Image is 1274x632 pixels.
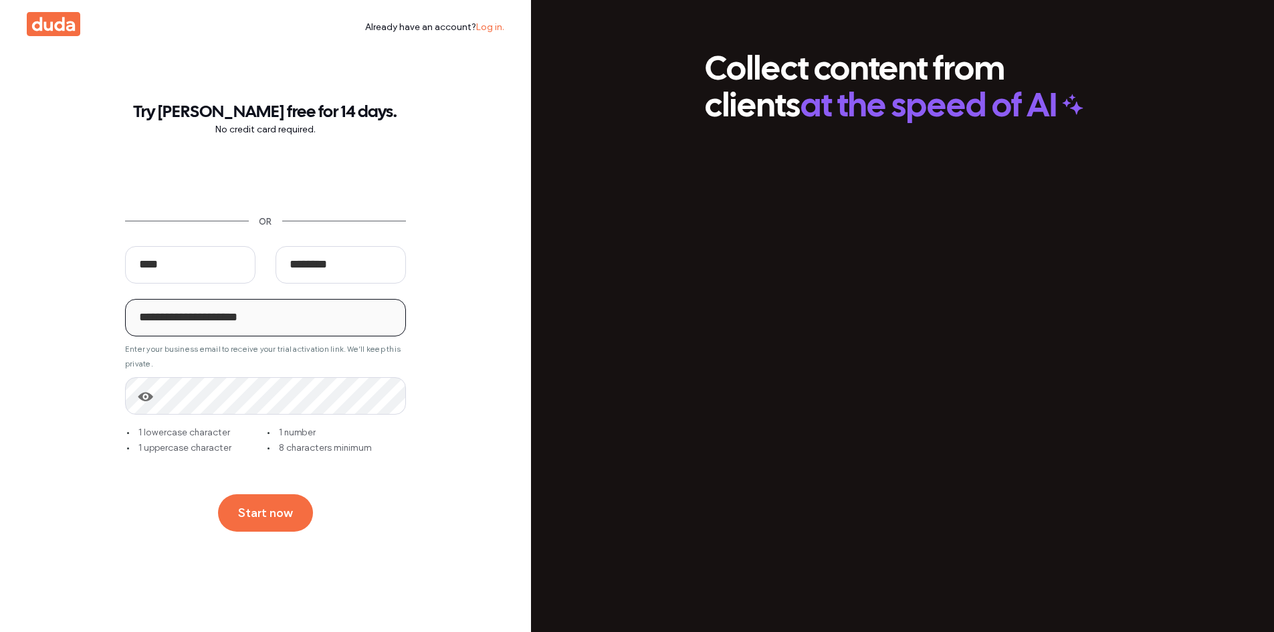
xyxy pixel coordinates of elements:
button: Start now [218,494,313,532]
div: Enter your business email to receive your trial activation link. We’ll keep this private. [125,342,406,370]
input: Enter your business email to receive your trial activation link. We’ll keep this private. [125,299,406,336]
p: No credit card required. [125,124,406,136]
iframe: כפתור לכניסה באמצעות חשבון Google [125,163,406,193]
h3: Try [PERSON_NAME] free for 14 days. [125,94,406,122]
a: Log in. [476,21,504,33]
div: 8 characters minimum [266,442,406,454]
div: 1 number [266,427,406,439]
div: Already have an account? [365,21,504,33]
input: 1 lowercase character 1 number 1 uppercase character 8 characters minimum [125,377,406,415]
div: OR [249,217,282,227]
div: 1 lowercase character [125,427,266,439]
div: 1 uppercase character [125,442,266,454]
div: Collect content from clients [705,52,1099,126]
span: at the speed of AI [801,89,1057,126]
